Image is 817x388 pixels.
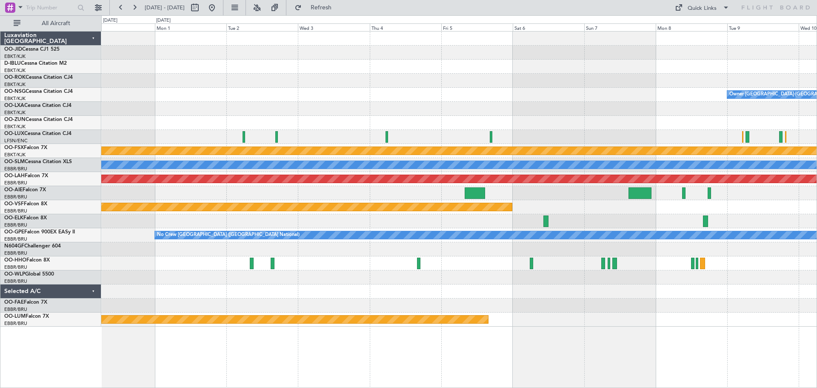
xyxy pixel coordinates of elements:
a: EBKT/KJK [4,67,26,74]
input: Trip Number [26,1,75,14]
a: EBKT/KJK [4,53,26,60]
a: OO-JIDCessna CJ1 525 [4,47,60,52]
a: EBBR/BRU [4,250,27,256]
a: OO-GPEFalcon 900EX EASy II [4,230,75,235]
a: OO-ELKFalcon 8X [4,216,47,221]
a: OO-LUXCessna Citation CJ4 [4,131,71,136]
a: EBKT/KJK [4,109,26,116]
span: OO-ROK [4,75,26,80]
a: OO-ZUNCessna Citation CJ4 [4,117,73,122]
a: LFSN/ENC [4,138,28,144]
a: OO-NSGCessna Citation CJ4 [4,89,73,94]
span: N604GF [4,244,24,249]
button: Refresh [291,1,342,14]
span: OO-FSX [4,145,24,150]
a: OO-VSFFalcon 8X [4,201,47,207]
a: EBKT/KJK [4,124,26,130]
div: Fri 5 [441,23,513,31]
div: Sun 30 [83,23,155,31]
div: No Crew [GEOGRAPHIC_DATA] ([GEOGRAPHIC_DATA] National) [157,229,300,241]
span: OO-LXA [4,103,24,108]
div: Quick Links [688,4,717,13]
span: D-IBLU [4,61,21,66]
a: EBBR/BRU [4,166,27,172]
span: OO-LUM [4,314,26,319]
a: D-IBLUCessna Citation M2 [4,61,67,66]
span: Refresh [303,5,339,11]
span: OO-ELK [4,216,23,221]
span: OO-LAH [4,173,25,178]
div: Thu 4 [370,23,441,31]
a: EBBR/BRU [4,180,27,186]
div: [DATE] [103,17,117,24]
a: OO-HHOFalcon 8X [4,258,50,263]
a: OO-LXACessna Citation CJ4 [4,103,71,108]
a: EBKT/KJK [4,81,26,88]
a: OO-AIEFalcon 7X [4,187,46,193]
button: Quick Links [671,1,734,14]
div: Sat 6 [513,23,584,31]
span: OO-JID [4,47,22,52]
span: OO-ZUN [4,117,26,122]
a: N604GFChallenger 604 [4,244,61,249]
a: OO-FAEFalcon 7X [4,300,47,305]
a: OO-LUMFalcon 7X [4,314,49,319]
a: OO-WLPGlobal 5500 [4,272,54,277]
div: Tue 2 [226,23,298,31]
a: OO-LAHFalcon 7X [4,173,48,178]
a: EBBR/BRU [4,320,27,327]
span: OO-WLP [4,272,25,277]
a: EBBR/BRU [4,278,27,285]
span: OO-AIE [4,187,23,193]
div: Sun 7 [584,23,656,31]
span: OO-NSG [4,89,26,94]
div: Mon 8 [656,23,727,31]
a: OO-FSXFalcon 7X [4,145,47,150]
span: OO-LUX [4,131,24,136]
a: OO-ROKCessna Citation CJ4 [4,75,73,80]
span: OO-VSF [4,201,24,207]
span: [DATE] - [DATE] [145,4,185,11]
a: EBKT/KJK [4,152,26,158]
button: All Aircraft [9,17,92,30]
a: EBBR/BRU [4,208,27,214]
span: OO-GPE [4,230,24,235]
div: Mon 1 [155,23,226,31]
a: EBKT/KJK [4,95,26,102]
div: Tue 9 [727,23,799,31]
span: OO-HHO [4,258,26,263]
span: OO-FAE [4,300,24,305]
a: EBBR/BRU [4,236,27,242]
a: EBBR/BRU [4,222,27,228]
a: EBBR/BRU [4,306,27,313]
div: Wed 3 [298,23,369,31]
a: OO-SLMCessna Citation XLS [4,159,72,164]
a: EBBR/BRU [4,264,27,270]
a: EBBR/BRU [4,194,27,200]
span: All Aircraft [22,20,90,26]
div: [DATE] [156,17,171,24]
span: OO-SLM [4,159,25,164]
